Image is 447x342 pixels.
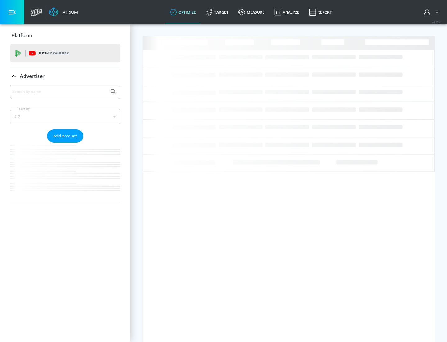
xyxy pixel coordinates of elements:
button: Add Account [47,129,83,143]
p: DV360: [39,50,69,57]
div: A-Z [10,109,120,124]
p: Youtube [52,50,69,56]
span: v 4.25.4 [432,21,441,24]
div: Advertiser [10,67,120,85]
p: Advertiser [20,73,45,80]
div: Platform [10,27,120,44]
p: Platform [11,32,32,39]
a: Atrium [49,7,78,17]
label: Sort By [18,107,31,111]
div: DV360: Youtube [10,44,120,62]
span: Add Account [53,132,77,140]
a: measure [233,1,269,23]
div: Advertiser [10,85,120,203]
a: Analyze [269,1,304,23]
div: Atrium [60,9,78,15]
a: Target [201,1,233,23]
a: Report [304,1,337,23]
nav: list of Advertiser [10,143,120,203]
a: optimize [165,1,201,23]
input: Search by name [12,88,106,96]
